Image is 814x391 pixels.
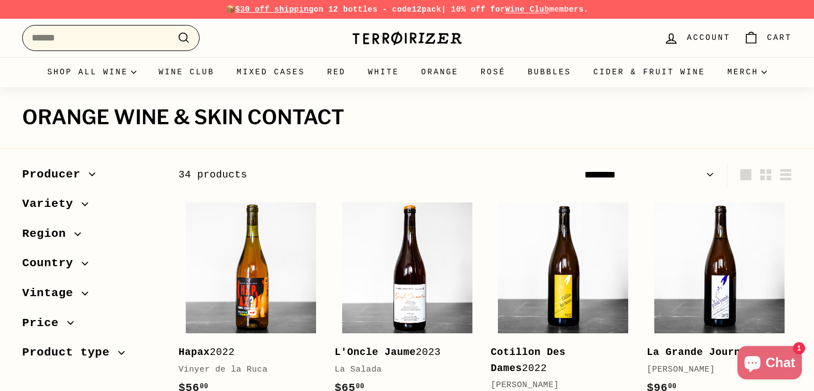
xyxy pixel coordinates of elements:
span: Producer [22,165,89,184]
div: Vinyer de la Ruca [179,363,313,377]
sup: 00 [200,383,208,390]
a: Account [657,22,737,54]
span: Product type [22,343,118,362]
span: Account [687,32,730,44]
b: Cotillon Des Dames [491,347,566,374]
span: Price [22,314,67,333]
a: White [357,57,410,87]
b: La Grande Journée [647,347,753,358]
span: Variety [22,195,82,214]
a: Cart [737,22,798,54]
div: [PERSON_NAME] [647,363,781,377]
p: 📦 on 12 bottles - code | 10% off for members. [22,3,792,16]
inbox-online-store-chat: Shopify online store chat [734,346,805,382]
a: Cider & Fruit Wine [582,57,716,87]
div: La Salada [335,363,469,377]
a: Mixed Cases [226,57,316,87]
b: L'Oncle Jaume [335,347,416,358]
button: Vintage [22,281,161,311]
button: Price [22,311,161,341]
a: Bubbles [517,57,582,87]
sup: 00 [356,383,364,390]
span: Country [22,254,82,273]
a: Orange [410,57,470,87]
button: Region [22,222,161,252]
button: Producer [22,163,161,192]
span: Vintage [22,284,82,303]
a: Rosé [470,57,517,87]
summary: Shop all wine [36,57,147,87]
summary: Merch [716,57,778,87]
span: Cart [767,32,792,44]
button: Product type [22,341,161,370]
a: Wine Club [505,5,550,14]
sup: 00 [668,383,676,390]
a: Red [316,57,357,87]
div: 34 products [179,167,485,183]
strong: 12pack [412,5,441,14]
span: $30 off shipping [235,5,314,14]
div: 2022 [179,344,313,360]
button: Country [22,251,161,281]
div: 2022 [491,344,625,377]
div: 2023 [335,344,469,360]
a: Wine Club [147,57,226,87]
div: 2022 [647,344,781,360]
b: Hapax [179,347,210,358]
span: Region [22,225,74,243]
h1: Orange wine & Skin contact [22,106,792,129]
button: Variety [22,192,161,222]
